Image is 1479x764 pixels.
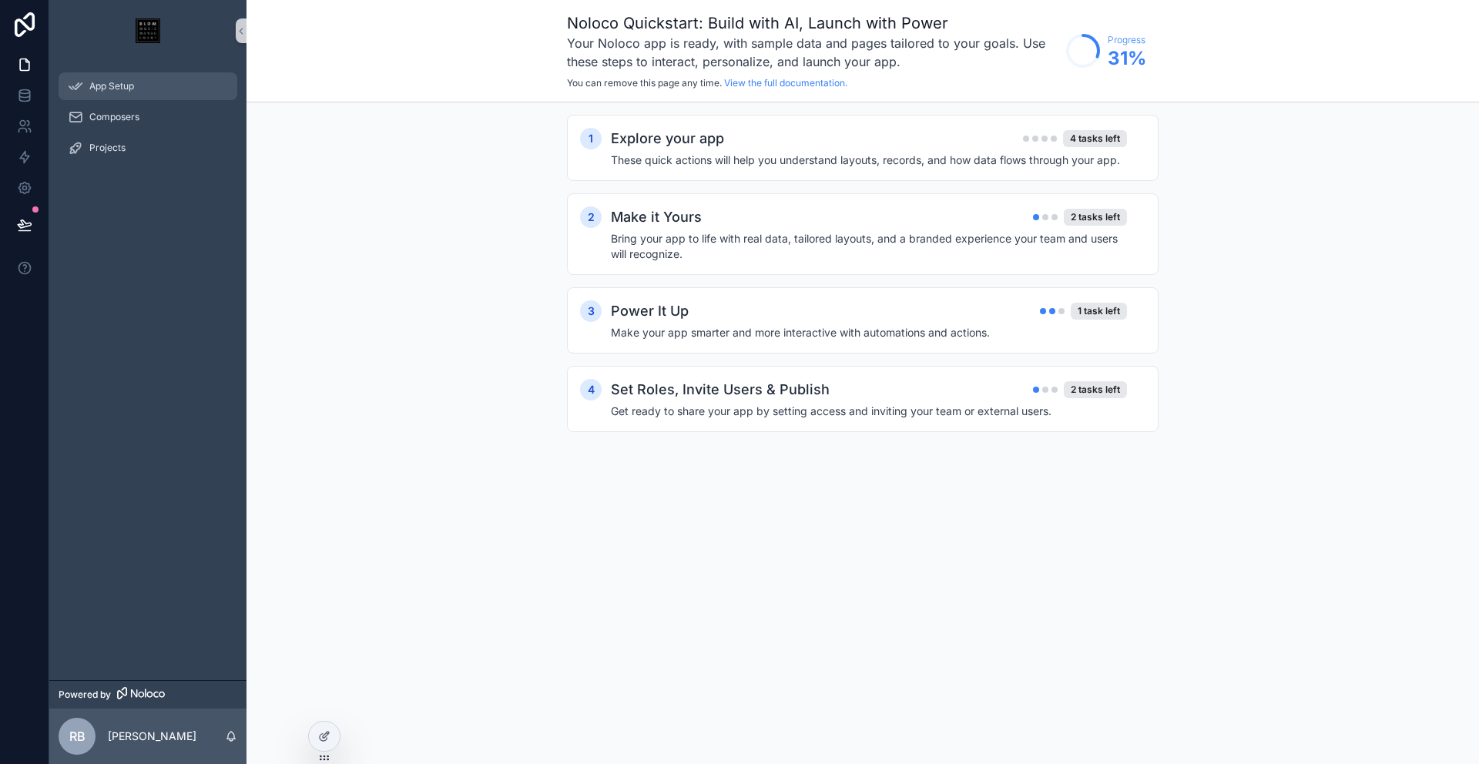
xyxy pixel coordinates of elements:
[69,727,86,746] span: RB
[49,62,246,182] div: scrollable content
[567,34,1058,71] h3: Your Noloco app is ready, with sample data and pages tailored to your goals. Use these steps to i...
[49,680,246,709] a: Powered by
[1108,34,1146,46] span: Progress
[59,103,237,131] a: Composers
[59,72,237,100] a: App Setup
[59,689,111,701] span: Powered by
[1108,46,1146,71] span: 31 %
[567,77,722,89] span: You can remove this page any time.
[567,12,1058,34] h1: Noloco Quickstart: Build with AI, Launch with Power
[89,80,134,92] span: App Setup
[89,142,126,154] span: Projects
[59,134,237,162] a: Projects
[89,111,139,123] span: Composers
[108,729,196,744] p: [PERSON_NAME]
[724,77,847,89] a: View the full documentation.
[136,18,160,43] img: App logo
